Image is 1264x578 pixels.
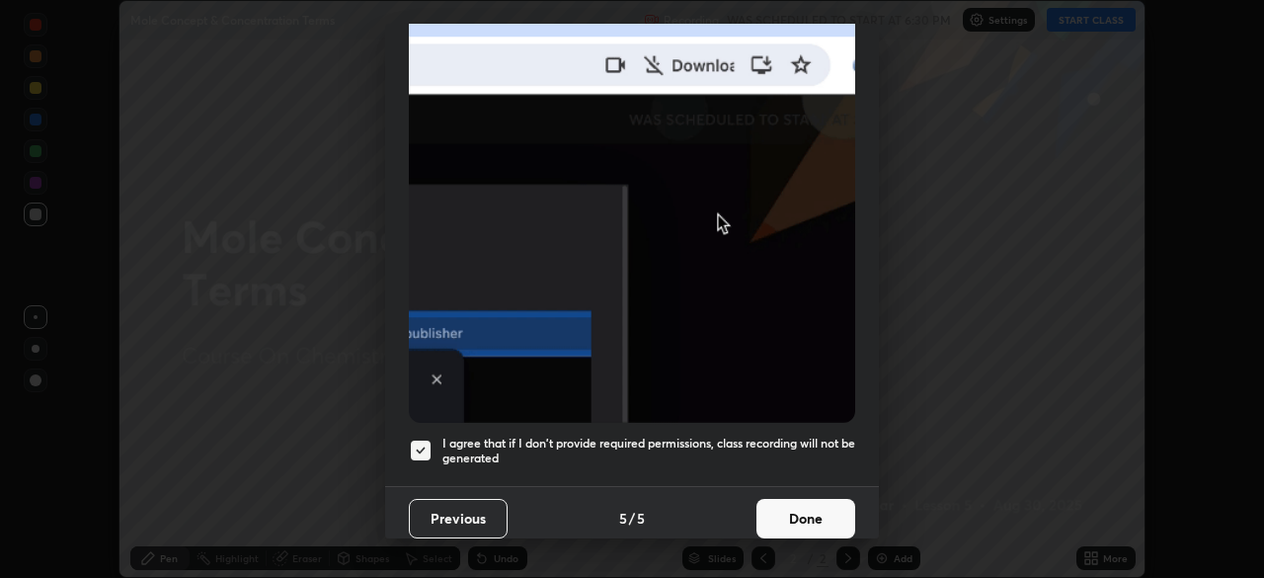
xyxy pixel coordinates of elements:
[629,508,635,529] h4: /
[409,499,508,538] button: Previous
[756,499,855,538] button: Done
[637,508,645,529] h4: 5
[442,436,855,466] h5: I agree that if I don't provide required permissions, class recording will not be generated
[619,508,627,529] h4: 5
